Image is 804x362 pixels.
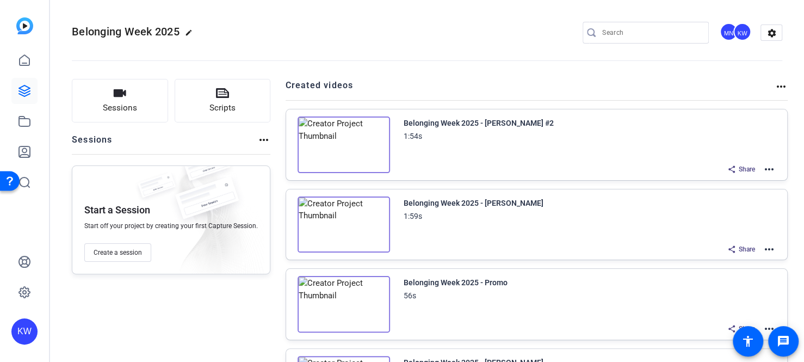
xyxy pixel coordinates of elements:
img: Creator Project Thumbnail [298,116,390,173]
img: Creator Project Thumbnail [298,197,390,253]
span: Start off your project by creating your first Capture Session. [84,222,258,230]
div: KW [733,23,751,41]
p: Start a Session [84,204,150,217]
div: Belonging Week 2025 - [PERSON_NAME] #2 [404,116,554,130]
mat-icon: message [777,335,790,348]
button: Scripts [175,79,271,122]
ngx-avatar: Morgan Nielsen [720,23,739,42]
div: 56s [404,289,416,302]
img: fake-session.png [166,177,248,231]
span: Share [739,324,755,333]
img: Creator Project Thumbnail [298,276,390,333]
img: fake-session.png [177,150,237,189]
span: Belonging Week 2025 [72,25,180,38]
mat-icon: accessibility [741,335,754,348]
img: fake-session.png [132,173,181,205]
span: Scripts [209,102,236,114]
div: Belonging Week 2025 - [PERSON_NAME] [404,197,543,210]
span: Create a session [94,248,142,257]
div: MN [720,23,738,41]
span: Sessions [103,102,137,114]
img: blue-gradient.svg [16,17,33,34]
div: Belonging Week 2025 - Promo [404,276,508,289]
img: embarkstudio-empty-session.png [159,163,264,279]
h2: Created videos [286,79,775,100]
mat-icon: edit [185,29,198,42]
div: 1:59s [404,210,422,223]
div: KW [11,318,38,345]
mat-icon: more_horiz [763,243,776,256]
mat-icon: more_horiz [257,133,270,146]
mat-icon: settings [761,25,783,41]
mat-icon: more_horiz [763,322,776,335]
mat-icon: more_horiz [775,80,788,93]
span: Share [739,165,755,174]
span: Share [739,245,755,254]
button: Create a session [84,243,151,262]
input: Search [602,26,700,39]
button: Sessions [72,79,168,122]
h2: Sessions [72,133,113,154]
mat-icon: more_horiz [763,163,776,176]
div: 1:54s [404,130,422,143]
ngx-avatar: Kellie Walker [733,23,752,42]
